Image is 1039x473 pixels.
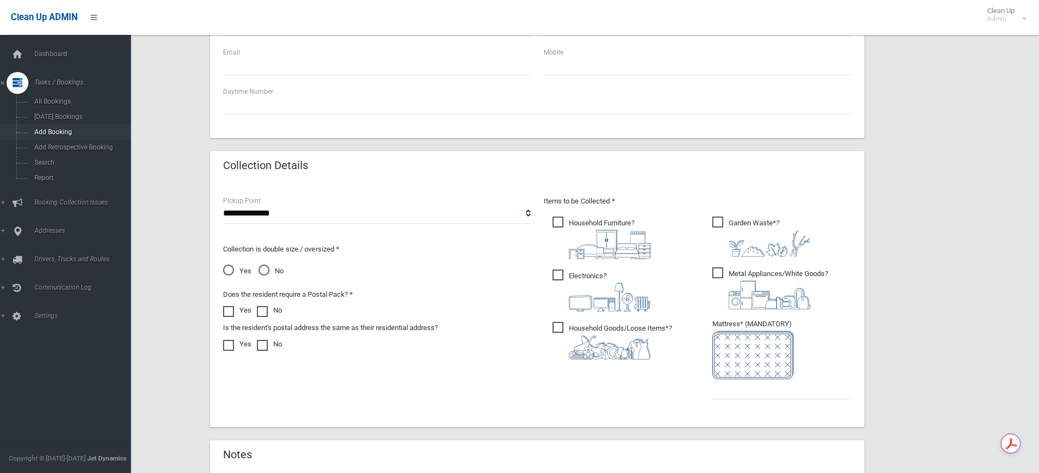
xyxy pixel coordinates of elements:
[31,113,130,121] span: [DATE] Bookings
[257,338,282,351] label: No
[569,230,651,259] img: aa9efdbe659d29b613fca23ba79d85cb.png
[31,79,139,86] span: Tasks / Bookings
[31,159,130,166] span: Search
[11,12,77,22] span: Clean Up ADMIN
[569,219,651,259] i: ?
[223,338,251,351] label: Yes
[987,15,1014,23] small: Admin
[31,98,130,105] span: All Bookings
[31,227,139,235] span: Addresses
[31,199,139,206] span: Booking Collection Issues
[31,50,139,58] span: Dashboard
[31,128,130,136] span: Add Booking
[712,267,828,309] span: Metal Appliances/White Goods
[569,335,651,360] img: b13cc3517677393f34c0a387616ef184.png
[569,283,651,312] img: 394712a680b73dbc3d2a6a3a7ffe5a07.png
[9,454,86,462] span: Copyright © [DATE]-[DATE]
[552,322,672,360] span: Household Goods/Loose Items*
[31,143,130,151] span: Add Retrospective Booking
[544,195,851,208] p: Items to be Collected *
[223,321,438,334] label: Is the resident's postal address the same as their residential address?
[31,312,139,320] span: Settings
[87,454,127,462] strong: Jet Dynamics
[259,265,284,278] span: No
[569,272,651,312] i: ?
[223,265,251,278] span: Yes
[729,219,810,257] i: ?
[569,324,672,360] i: ?
[712,331,794,379] img: e7408bece873d2c1783593a074e5cb2f.png
[31,174,130,182] span: Report
[712,217,810,257] span: Garden Waste*
[223,288,353,301] label: Does the resident require a Postal Pack? *
[31,255,139,263] span: Drivers, Trucks and Routes
[729,280,810,309] img: 36c1b0289cb1767239cdd3de9e694f19.png
[552,217,651,259] span: Household Furniture
[223,243,531,256] p: Collection is double size / oversized *
[552,270,651,312] span: Electronics
[729,270,828,309] i: ?
[31,284,139,291] span: Communication Log
[257,304,282,317] label: No
[729,230,810,257] img: 4fd8a5c772b2c999c83690221e5242e0.png
[223,304,251,317] label: Yes
[712,320,851,379] span: Mattress* (MANDATORY)
[210,155,321,176] header: Collection Details
[210,444,265,465] header: Notes
[982,7,1025,23] span: Clean Up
